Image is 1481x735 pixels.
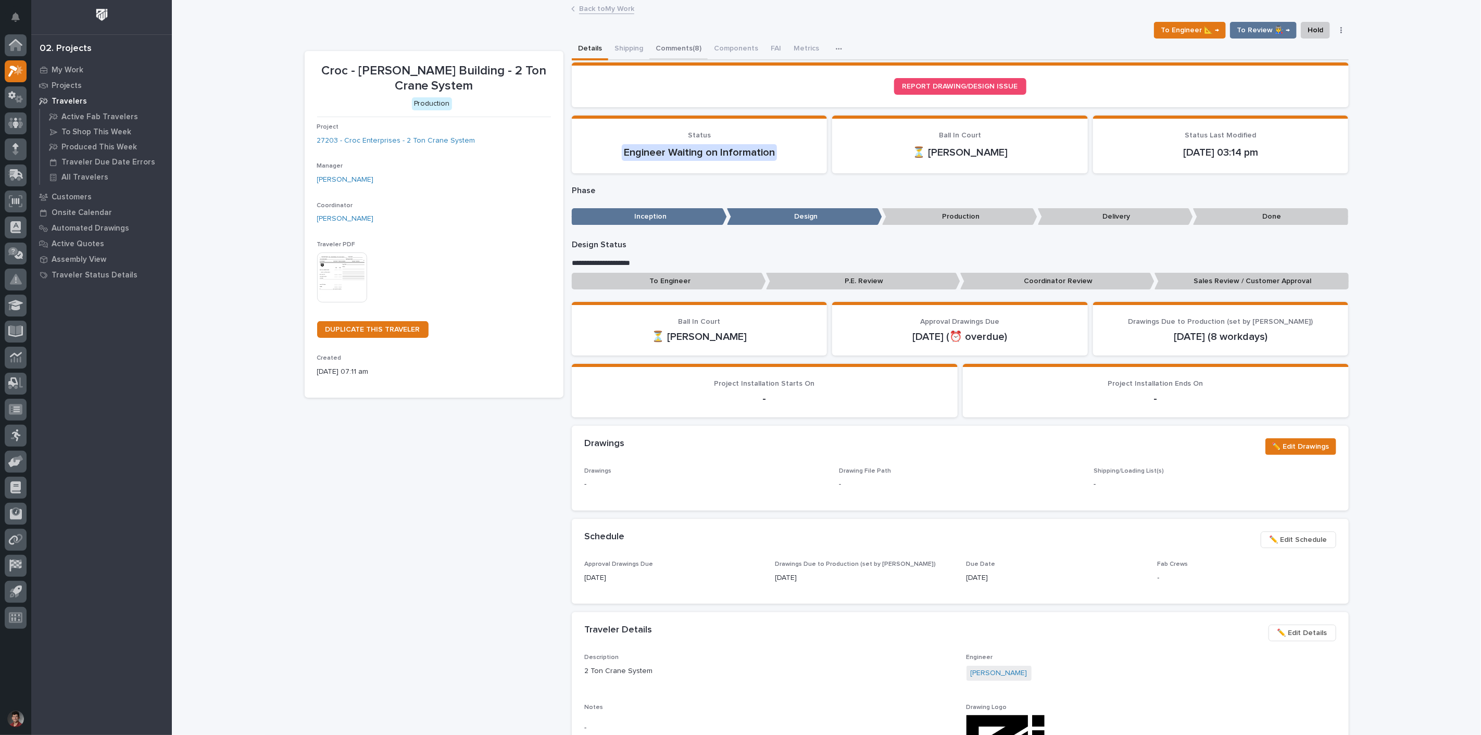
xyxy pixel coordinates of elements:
a: Produced This Week [40,140,172,154]
span: Project Installation Starts On [714,380,815,387]
span: Status [688,132,711,139]
a: [PERSON_NAME] [317,174,374,185]
a: 27203 - Croc Enterprises - 2 Ton Crane System [317,135,475,146]
p: Assembly View [52,255,106,264]
span: Shipping/Loading List(s) [1094,468,1164,474]
button: Metrics [787,39,825,60]
button: Shipping [608,39,649,60]
div: Notifications [13,12,27,29]
span: Engineer [967,654,993,661]
a: Back toMy Work [579,2,634,14]
p: [DATE] [967,573,1145,584]
span: Due Date [967,561,996,567]
p: - [1158,573,1336,584]
p: - [584,479,826,490]
span: Drawings Due to Production (set by [PERSON_NAME]) [775,561,936,567]
span: Created [317,355,342,361]
p: [DATE] (8 workdays) [1106,331,1336,343]
h2: Traveler Details [584,625,652,636]
p: Active Quotes [52,239,104,249]
span: Ball In Court [679,318,721,325]
p: Produced This Week [61,143,137,152]
button: ✏️ Edit Drawings [1265,438,1336,455]
p: To Shop This Week [61,128,131,137]
a: Active Quotes [31,236,172,251]
div: Engineer Waiting on Information [622,144,777,161]
p: - [975,392,1336,405]
p: Projects [52,81,82,91]
p: Production [882,208,1037,225]
button: ✏️ Edit Schedule [1261,531,1336,548]
p: Active Fab Travelers [61,112,138,122]
p: Design Status [572,240,1349,250]
p: To Engineer [572,273,766,290]
span: REPORT DRAWING/DESIGN ISSUE [902,83,1018,90]
p: [DATE] 07:11 am [317,366,551,377]
p: P.E. Review [766,273,960,290]
span: Approval Drawings Due [584,561,653,567]
p: Inception [572,208,727,225]
a: Automated Drawings [31,220,172,236]
button: Notifications [5,6,27,28]
p: Automated Drawings [52,224,129,233]
p: Customers [52,193,92,202]
a: Assembly View [31,251,172,267]
span: Project Installation Ends On [1108,380,1203,387]
a: Travelers [31,93,172,109]
h2: Drawings [584,438,624,450]
span: To Review 👨‍🏭 → [1237,24,1290,36]
span: Coordinator [317,202,353,209]
p: Design [727,208,882,225]
a: My Work [31,62,172,78]
button: To Engineer 📐 → [1154,22,1226,39]
button: Comments (8) [649,39,708,60]
p: - [1094,479,1336,490]
a: DUPLICATE THIS TRAVELER [317,321,429,338]
a: Customers [31,189,172,205]
a: All Travelers [40,170,172,184]
p: [DATE] (⏰ overdue) [845,331,1075,343]
a: Traveler Due Date Errors [40,155,172,169]
span: Ball In Court [939,132,981,139]
p: Delivery [1038,208,1193,225]
span: Approval Drawings Due [921,318,1000,325]
button: To Review 👨‍🏭 → [1230,22,1297,39]
p: [DATE] 03:14 pm [1106,146,1336,159]
a: To Shop This Week [40,124,172,139]
p: All Travelers [61,173,108,182]
span: To Engineer 📐 → [1161,24,1219,36]
p: Croc - [PERSON_NAME] Building - 2 Ton Crane System [317,64,551,94]
span: DUPLICATE THIS TRAVELER [325,326,420,333]
p: Travelers [52,97,87,106]
p: [DATE] [584,573,763,584]
span: Traveler PDF [317,242,356,248]
p: - [584,723,954,733]
p: Sales Review / Customer Approval [1154,273,1349,290]
span: Project [317,124,339,130]
p: ⏳ [PERSON_NAME] [845,146,1075,159]
p: My Work [52,66,83,75]
span: ✏️ Edit Details [1277,627,1327,639]
a: REPORT DRAWING/DESIGN ISSUE [894,78,1026,95]
span: Manager [317,163,343,169]
span: ✏️ Edit Drawings [1272,440,1329,453]
span: Notes [584,704,603,711]
a: [PERSON_NAME] [971,668,1027,679]
a: Projects [31,78,172,93]
a: Active Fab Travelers [40,109,172,124]
img: Workspace Logo [92,5,111,24]
p: Phase [572,186,1349,196]
div: Production [412,97,452,110]
button: Details [572,39,608,60]
p: Onsite Calendar [52,208,112,218]
a: [PERSON_NAME] [317,213,374,224]
p: Done [1193,208,1348,225]
span: Drawings Due to Production (set by [PERSON_NAME]) [1128,318,1313,325]
p: Coordinator Review [960,273,1154,290]
a: Traveler Status Details [31,267,172,283]
span: Fab Crews [1158,561,1188,567]
button: ✏️ Edit Details [1269,625,1336,641]
div: 02. Projects [40,43,92,55]
span: Drawing File Path [839,468,891,474]
p: ⏳ [PERSON_NAME] [584,331,815,343]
